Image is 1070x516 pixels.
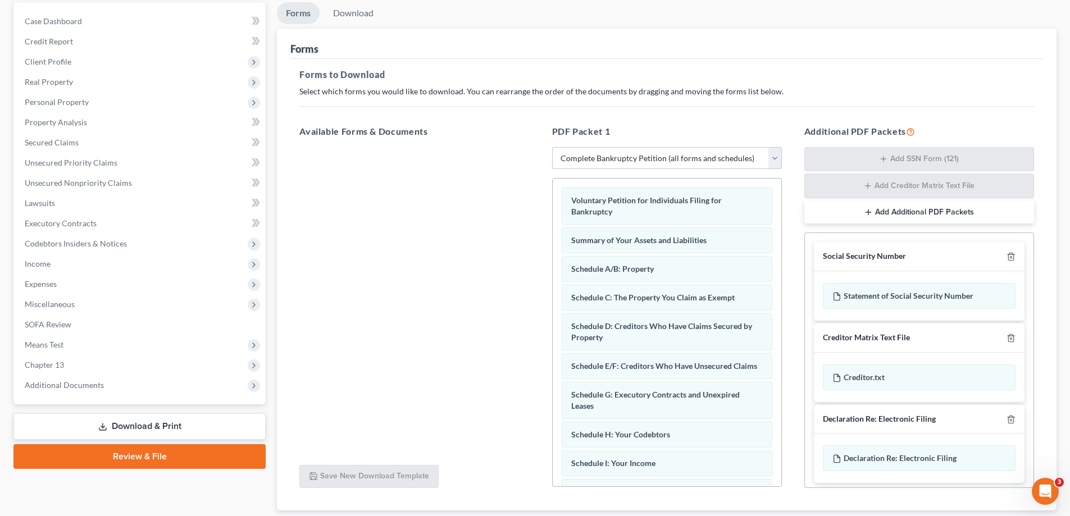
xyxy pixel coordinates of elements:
a: Unsecured Priority Claims [16,153,266,173]
span: Schedule C: The Property You Claim as Exempt [571,293,735,302]
div: Declaration Re: Electronic Filing [823,414,936,424]
span: Case Dashboard [25,16,82,26]
span: Client Profile [25,57,71,66]
span: Means Test [25,340,63,349]
h5: PDF Packet 1 [552,125,782,138]
span: 3 [1055,478,1064,487]
span: Additional Documents [25,380,104,390]
a: Download & Print [13,413,266,440]
button: Save New Download Template [299,465,439,488]
button: Add Additional PDF Packets [804,200,1034,224]
p: Select which forms you would like to download. You can rearrange the order of the documents by dr... [299,86,1034,97]
span: Property Analysis [25,117,87,127]
span: Unsecured Nonpriority Claims [25,178,132,188]
a: Lawsuits [16,193,266,213]
span: Real Property [25,77,73,86]
a: Secured Claims [16,133,266,153]
span: Schedule D: Creditors Who Have Claims Secured by Property [571,321,752,342]
span: Chapter 13 [25,360,64,369]
span: Lawsuits [25,198,55,208]
h5: Forms to Download [299,68,1034,81]
button: Add Creditor Matrix Text File [804,173,1034,198]
button: Add SSN Form (121) [804,147,1034,172]
span: Schedule I: Your Income [571,458,655,468]
span: Miscellaneous [25,299,75,309]
span: Expenses [25,279,57,289]
span: Income [25,259,51,268]
div: Forms [290,42,318,56]
span: Unsecured Priority Claims [25,158,117,167]
a: Download [324,2,383,24]
span: Secured Claims [25,138,79,147]
span: Schedule G: Executory Contracts and Unexpired Leases [571,390,740,410]
span: Personal Property [25,97,89,107]
a: Credit Report [16,31,266,52]
a: Property Analysis [16,112,266,133]
span: Schedule A/B: Property [571,264,654,273]
a: SOFA Review [16,314,266,335]
span: Declaration Re: Electronic Filing [844,453,957,463]
iframe: Intercom live chat [1032,478,1059,505]
span: Credit Report [25,36,73,46]
div: Social Security Number [823,251,906,262]
a: Review & File [13,444,266,469]
a: Case Dashboard [16,11,266,31]
div: Statement of Social Security Number [823,283,1016,309]
h5: Additional PDF Packets [804,125,1034,138]
span: Executory Contracts [25,218,97,228]
span: Summary of Your Assets and Liabilities [571,235,707,245]
div: Creditor Matrix Text File [823,332,910,343]
span: Schedule E/F: Creditors Who Have Unsecured Claims [571,361,757,371]
span: SOFA Review [25,319,71,329]
h5: Available Forms & Documents [299,125,529,138]
a: Executory Contracts [16,213,266,234]
a: Forms [277,2,320,24]
div: Creditor.txt [823,364,1016,390]
a: Unsecured Nonpriority Claims [16,173,266,193]
span: Codebtors Insiders & Notices [25,239,127,248]
span: Schedule H: Your Codebtors [571,430,670,439]
span: Voluntary Petition for Individuals Filing for Bankruptcy [571,195,722,216]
